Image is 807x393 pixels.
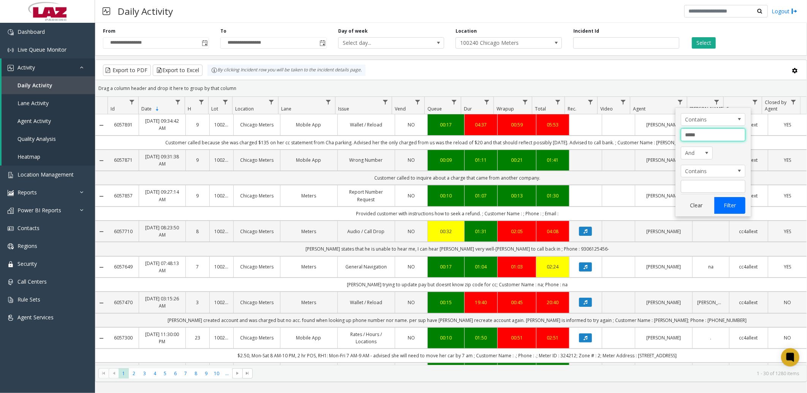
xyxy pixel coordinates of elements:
a: General Navigation [342,263,390,270]
span: Wrapup [497,106,514,112]
span: H [188,106,191,112]
a: Agent Activity [2,112,95,130]
a: Meters [285,228,333,235]
span: YES [784,122,791,128]
kendo-pager-info: 1 - 30 of 1280 items [257,370,799,377]
a: NO [400,156,423,164]
a: [DATE] 09:31:38 AM [144,153,180,167]
a: Mobile App [285,121,333,128]
a: Wallet / Reload [342,121,390,128]
span: Source [726,106,741,112]
div: 00:21 [502,156,532,164]
a: 6057649 [112,263,134,270]
span: Page 7 [180,368,191,379]
a: 100240 [214,334,229,341]
span: Page 8 [191,368,201,379]
a: [PERSON_NAME] [640,228,688,235]
td: Customer called to inquire about a charge that came from another company. [108,171,807,185]
a: [DATE] 09:27:14 AM [144,188,180,203]
a: Wrapup Filter Menu [520,97,530,107]
span: Contains [681,114,732,126]
a: cc4allext [734,263,763,270]
label: From [103,28,116,35]
div: 00:09 [432,156,460,164]
a: NO [400,334,423,341]
a: Vend Filter Menu [413,97,423,107]
td: [PERSON_NAME] created account and was charged but no acc. found when looking up phone number nor ... [108,313,807,327]
span: Rule Sets [17,296,40,303]
a: NO [400,192,423,199]
span: Agent Filter Operators [681,113,745,126]
span: Location [235,106,254,112]
span: Activity [17,64,35,71]
a: 00:17 [432,263,460,270]
button: Export to PDF [103,65,151,76]
a: Issue Filter Menu [380,97,390,107]
a: [PERSON_NAME] [697,299,725,306]
img: 'icon' [8,29,14,35]
span: YES [784,228,791,235]
a: 00:13 [502,192,532,199]
div: 02:24 [541,263,565,270]
a: [DATE] 08:23:50 AM [144,224,180,238]
a: 9 [190,156,205,164]
span: Call Centers [17,278,47,285]
a: na [697,263,725,270]
div: 01:30 [541,192,565,199]
a: Date Filter Menu [172,97,183,107]
span: Contains [681,165,732,177]
span: Dashboard [17,28,45,35]
div: 00:15 [432,299,460,306]
a: Lot Filter Menu [220,97,231,107]
a: [PERSON_NAME] [640,156,688,164]
span: Live Queue Monitor [17,46,66,53]
div: Data table [95,97,807,365]
a: Chicago Meters [238,156,275,164]
a: Daily Activity [2,76,95,94]
a: Collapse Details [95,335,108,341]
a: YES [773,263,802,270]
img: 'icon' [8,172,14,178]
span: Page 11 [222,368,232,379]
span: NO [408,335,415,341]
a: 20:40 [541,299,565,306]
a: YES [773,156,802,164]
div: By clicking Incident row you will be taken to the incident details page. [207,65,366,76]
a: Lane Filter Menu [323,97,334,107]
span: Agent Activity [17,117,51,125]
span: Power BI Reports [17,207,61,214]
a: Report Number Request [342,188,390,203]
a: Rec. Filter Menu [585,97,596,107]
a: 04:08 [541,228,565,235]
div: 01:04 [469,263,493,270]
h3: Daily Activity [114,2,177,21]
a: [DATE] 07:48:13 AM [144,260,180,274]
div: 01:50 [469,334,493,341]
span: Video [600,106,613,112]
a: YES [773,192,802,199]
img: 'icon' [8,47,14,53]
a: Quality Analysis [2,130,95,148]
div: 01:31 [469,228,493,235]
a: cc4allext [734,299,763,306]
span: Reports [17,189,37,196]
span: Heatmap [17,153,40,160]
a: 00:45 [502,299,532,306]
span: Regions [17,242,37,249]
a: 01:03 [502,263,532,270]
a: Chicago Meters [238,121,275,128]
td: [PERSON_NAME] states that he is unable to hear me, I can hear [PERSON_NAME] very well-[PERSON_NAM... [108,242,807,256]
button: Export to Excel [153,65,203,76]
span: Toggle popup [318,38,326,48]
a: Heatmap [2,148,95,166]
span: 100240 Chicago Meters [456,38,540,48]
a: Chicago Meters [238,299,275,306]
a: 19:40 [469,299,493,306]
a: 02:05 [502,228,532,235]
a: 00:32 [432,228,460,235]
a: 9 [190,121,205,128]
a: Collapse Details [95,300,108,306]
span: Page 6 [170,368,180,379]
